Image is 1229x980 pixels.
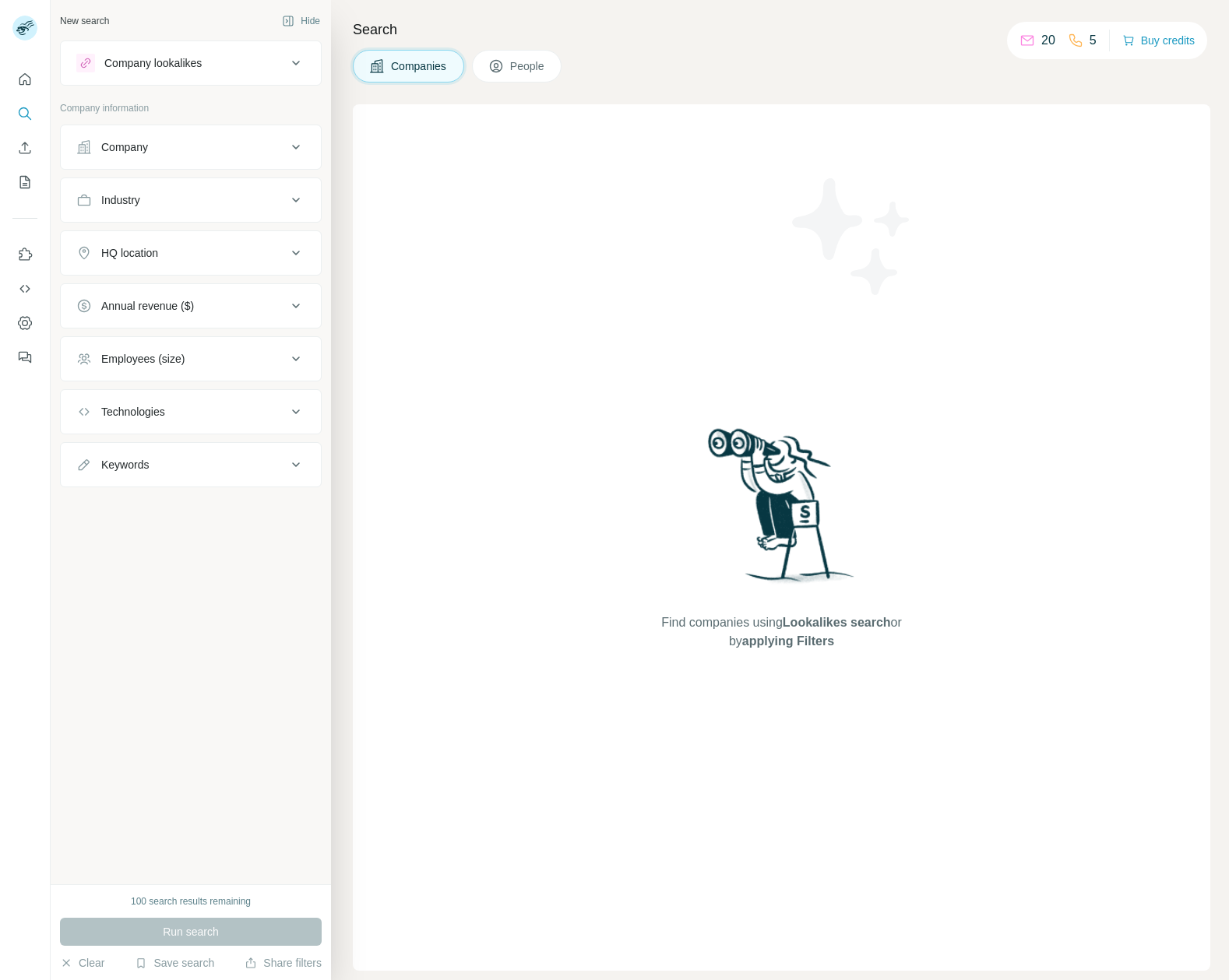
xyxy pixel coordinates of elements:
[701,424,863,598] img: Surfe Illustration - Woman searching with binoculars
[61,287,321,325] button: Annual revenue ($)
[742,634,834,648] span: applying Filters
[101,139,148,155] div: Company
[1090,31,1097,50] p: 5
[61,446,321,483] button: Keywords
[12,168,37,196] button: My lists
[60,101,322,115] p: Company information
[61,128,321,166] button: Company
[101,404,165,420] div: Technologies
[782,167,922,307] img: Surfe Illustration - Stars
[61,340,321,378] button: Employees (size)
[12,65,37,93] button: Quick start
[657,613,906,651] span: Find companies using or by
[783,616,891,629] span: Lookalikes search
[12,241,37,269] button: Use Surfe on LinkedIn
[101,351,185,367] div: Employees (size)
[61,393,321,430] button: Technologies
[12,134,37,162] button: Enrich CSV
[271,9,331,33] button: Hide
[101,298,194,314] div: Annual revenue ($)
[135,955,214,971] button: Save search
[60,955,104,971] button: Clear
[510,58,546,74] span: People
[12,343,37,371] button: Feedback
[391,58,448,74] span: Companies
[12,275,37,303] button: Use Surfe API
[12,100,37,128] button: Search
[1122,30,1195,51] button: Buy credits
[60,14,109,28] div: New search
[12,309,37,337] button: Dashboard
[1041,31,1055,50] p: 20
[245,955,322,971] button: Share filters
[101,245,158,261] div: HQ location
[61,181,321,219] button: Industry
[353,19,1210,40] h4: Search
[104,55,202,71] div: Company lookalikes
[131,894,251,908] div: 100 search results remaining
[101,457,149,472] div: Keywords
[61,44,321,82] button: Company lookalikes
[61,234,321,272] button: HQ location
[101,192,140,208] div: Industry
